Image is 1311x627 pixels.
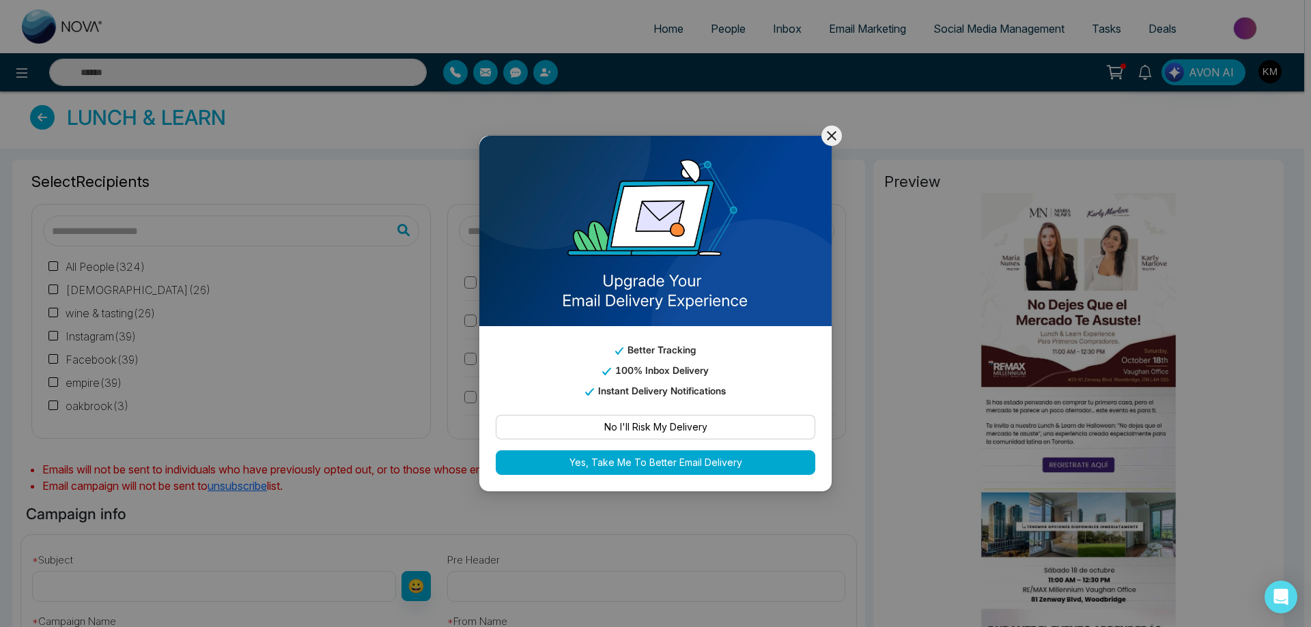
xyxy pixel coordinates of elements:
button: Yes, Take Me To Better Email Delivery [496,450,815,475]
div: Open Intercom Messenger [1265,581,1297,613]
p: Better Tracking [496,342,815,358]
p: Instant Delivery Notifications [496,383,815,398]
img: tick_email_template.svg [602,368,610,375]
p: 100% Inbox Delivery [496,363,815,378]
img: tick_email_template.svg [615,347,623,355]
img: email_template_bg.png [479,136,832,327]
button: No I'll Risk My Delivery [496,415,815,439]
img: tick_email_template.svg [585,388,593,396]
